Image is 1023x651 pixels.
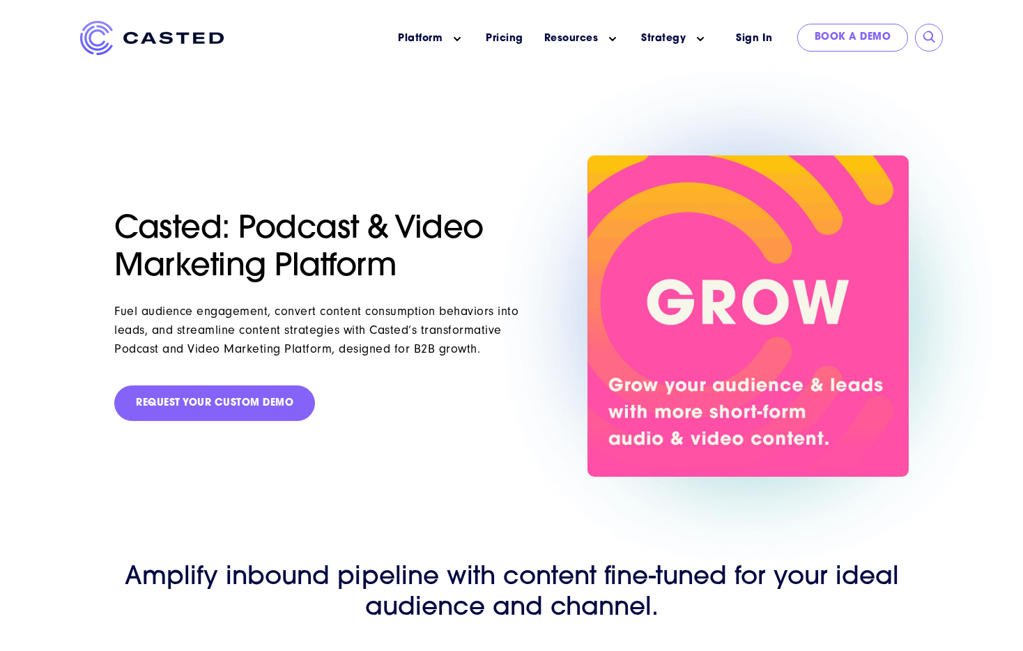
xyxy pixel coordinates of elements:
input: Submit [923,31,937,45]
h1: Casted: Podcast & Video Marketing Platform [114,211,571,286]
a: Book a Demo [797,24,909,52]
a: Sign In [718,24,790,54]
span: Fuel audience engagement, convert content consumption behaviors into leads, and streamline conten... [114,304,518,356]
img: Casted_Logo_Horizontal_FullColor_PUR_BLUE [80,21,224,55]
nav: Main menu [245,21,718,56]
a: Request your custom demo [114,385,315,422]
img: LP2 (1) [587,155,909,477]
a: Resources [544,31,599,46]
a: Strategy [641,31,686,46]
h2: Amplify inbound pipeline with content fine-tuned for your ideal audience and channel. [114,563,909,623]
a: Platform [398,31,443,46]
a: Pricing [486,31,523,46]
